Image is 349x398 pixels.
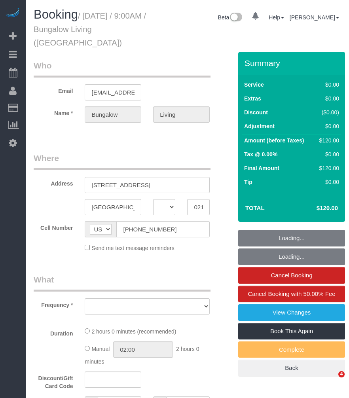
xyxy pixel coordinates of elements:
[244,150,277,158] label: Tax @ 0.00%
[238,360,345,376] a: Back
[238,286,345,302] a: Cancel Booking with 50.00% Fee
[28,221,79,232] label: Cell Number
[34,8,78,21] span: Booking
[34,11,146,47] small: / [DATE] / 9:00AM / Bungalow Living ([GEOGRAPHIC_DATA])
[28,106,79,117] label: Name *
[244,136,304,144] label: Amount (before Taxes)
[316,136,339,144] div: $120.00
[91,328,176,335] span: 2 hours 0 minutes (recommended)
[85,346,199,365] span: 2 hours 0 minutes
[248,290,336,297] span: Cancel Booking with 50.00% Fee
[91,346,110,352] span: Manual
[322,371,341,390] iframe: Intercom live chat
[91,245,174,251] span: Send me text message reminders
[238,304,345,321] a: View Changes
[316,122,339,130] div: $0.00
[34,60,211,78] legend: Who
[85,199,141,215] input: City
[85,106,141,123] input: First Name
[244,108,268,116] label: Discount
[245,205,265,211] strong: Total
[5,8,21,19] img: Automaid Logo
[28,327,79,337] label: Duration
[293,205,338,212] h4: $120.00
[229,13,242,23] img: New interface
[28,371,79,390] label: Discount/Gift Card Code
[85,84,141,100] input: Email
[34,274,211,292] legend: What
[338,371,345,377] span: 4
[244,164,279,172] label: Final Amount
[316,108,339,116] div: ($0.00)
[244,178,252,186] label: Tip
[28,84,79,95] label: Email
[218,14,243,21] a: Beta
[244,95,261,102] label: Extras
[316,150,339,158] div: $0.00
[116,221,209,237] input: Cell Number
[316,81,339,89] div: $0.00
[153,106,210,123] input: Last Name
[244,122,275,130] label: Adjustment
[244,81,264,89] label: Service
[316,164,339,172] div: $120.00
[316,95,339,102] div: $0.00
[34,152,211,170] legend: Where
[245,59,341,68] h3: Summary
[187,199,209,215] input: Zip Code
[269,14,284,21] a: Help
[290,14,339,21] a: [PERSON_NAME]
[316,178,339,186] div: $0.00
[28,177,79,188] label: Address
[238,267,345,284] a: Cancel Booking
[238,323,345,339] a: Book This Again
[28,298,79,309] label: Frequency *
